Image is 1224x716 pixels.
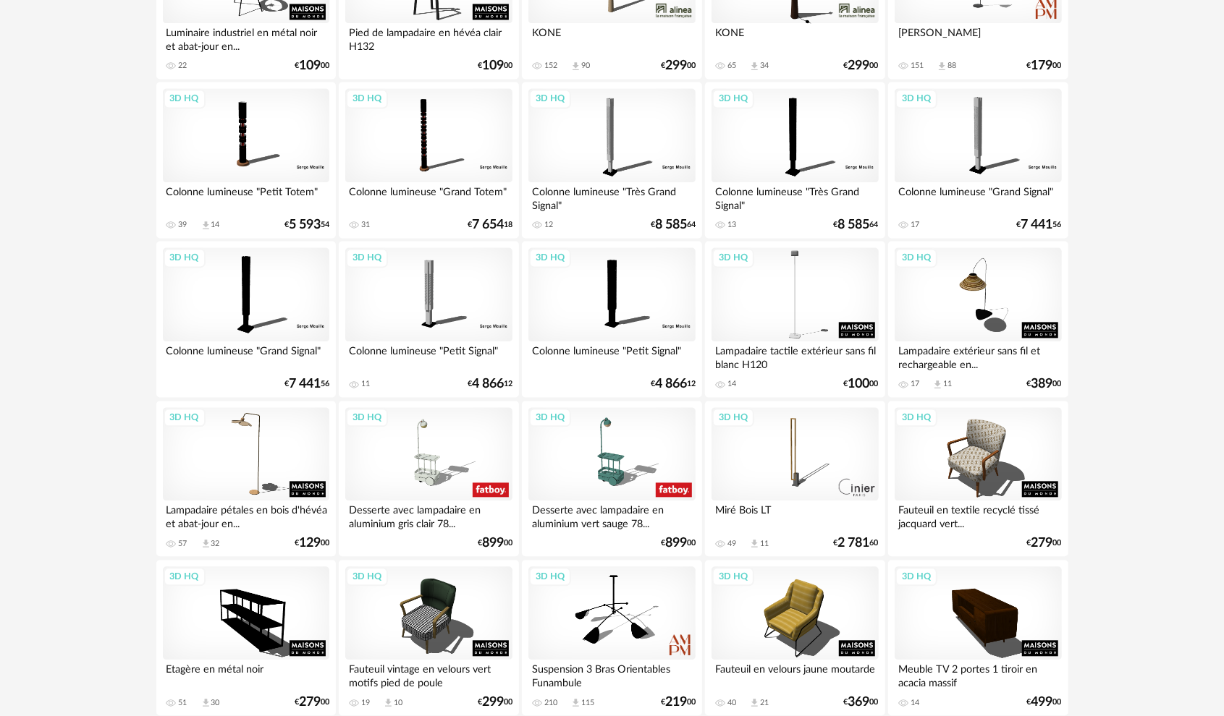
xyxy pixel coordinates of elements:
div: 11 [760,539,769,549]
span: Download icon [932,379,943,390]
span: 7 441 [289,379,321,389]
a: 3D HQ Etagère en métal noir 51 Download icon 30 €27900 [156,560,336,716]
span: 499 [1031,697,1053,707]
div: 30 [211,698,220,708]
div: 152 [544,61,557,71]
a: 3D HQ Fauteuil vintage en velours vert motifs pied de poule 19 Download icon 10 €29900 [339,560,518,716]
div: € 56 [1017,220,1062,230]
a: 3D HQ Colonne lumineuse "Très Grand Signal" 12 €8 58564 [522,82,701,238]
a: 3D HQ Colonne lumineuse "Petit Signal" 11 €4 86612 [339,241,518,397]
div: 49 [727,539,736,549]
span: 109 [482,61,504,71]
div: 3D HQ [164,408,206,427]
span: 129 [299,538,321,548]
span: Download icon [749,538,760,549]
div: € 18 [468,220,512,230]
div: 12 [544,220,553,230]
div: Meuble TV 2 portes 1 tiroir en acacia massif [895,660,1061,689]
span: 279 [299,697,321,707]
span: 7 441 [1021,220,1053,230]
span: Download icon [201,220,211,231]
div: 3D HQ [895,567,937,586]
div: Colonne lumineuse "Très Grand Signal" [712,182,878,211]
div: 3D HQ [895,89,937,108]
div: € 12 [651,379,696,389]
a: 3D HQ Lampadaire extérieur sans fil et rechargeable en... 17 Download icon 11 €38900 [888,241,1068,397]
a: 3D HQ Desserte avec lampadaire en aluminium vert sauge 78... €89900 [522,401,701,557]
a: 3D HQ Lampadaire tactile extérieur sans fil blanc H120 14 €10000 [705,241,885,397]
span: 109 [299,61,321,71]
div: 17 [911,220,919,230]
div: 31 [361,220,370,230]
div: 3D HQ [895,408,937,427]
span: Download icon [201,697,211,708]
a: 3D HQ Fauteuil en velours jaune moutarde 40 Download icon 21 €36900 [705,560,885,716]
div: 34 [760,61,769,71]
div: 19 [361,698,370,708]
div: 3D HQ [712,89,754,108]
div: KONE [528,23,695,52]
a: 3D HQ Colonne lumineuse "Grand Totem" 31 €7 65418 [339,82,518,238]
div: Fauteuil vintage en velours vert motifs pied de poule [345,660,512,689]
div: 51 [179,698,187,708]
div: € 00 [295,61,329,71]
div: € 00 [478,538,512,548]
div: Colonne lumineuse "Grand Totem" [345,182,512,211]
div: € 00 [1027,538,1062,548]
div: 3D HQ [164,89,206,108]
div: Etagère en métal noir [163,660,329,689]
div: Lampadaire extérieur sans fil et rechargeable en... [895,341,1061,370]
span: Download icon [937,61,947,72]
span: 299 [848,61,870,71]
div: 115 [581,698,594,708]
div: 3D HQ [529,408,571,427]
div: 40 [727,698,736,708]
div: [PERSON_NAME] [895,23,1061,52]
div: 151 [911,61,924,71]
div: € 64 [834,220,879,230]
span: 5 593 [289,220,321,230]
div: € 00 [478,61,512,71]
div: 3D HQ [529,89,571,108]
div: 11 [943,379,952,389]
a: 3D HQ Fauteuil en textile recyclé tissé jacquard vert... €27900 [888,401,1068,557]
div: 3D HQ [164,248,206,267]
div: Desserte avec lampadaire en aluminium gris clair 78... [345,500,512,529]
div: 3D HQ [346,408,388,427]
div: 14 [911,698,919,708]
div: 39 [179,220,187,230]
div: € 60 [834,538,879,548]
div: Colonne lumineuse "Grand Signal" [895,182,1061,211]
div: 14 [211,220,220,230]
span: 389 [1031,379,1053,389]
span: 7 654 [472,220,504,230]
div: Fauteuil en velours jaune moutarde [712,660,878,689]
a: 3D HQ Colonne lumineuse "Très Grand Signal" 13 €8 58564 [705,82,885,238]
div: Suspension 3 Bras Orientables Funambule [528,660,695,689]
div: Desserte avec lampadaire en aluminium vert sauge 78... [528,500,695,529]
span: 299 [665,61,687,71]
div: Colonne lumineuse "Petit Signal" [528,341,695,370]
div: € 00 [295,697,329,707]
div: Luminaire industriel en métal noir et abat-jour en... [163,23,329,52]
div: € 00 [295,538,329,548]
div: Fauteuil en textile recyclé tissé jacquard vert... [895,500,1061,529]
span: 8 585 [838,220,870,230]
div: € 00 [478,697,512,707]
span: 100 [848,379,870,389]
div: 3D HQ [712,248,754,267]
div: Lampadaire pétales en bois d'hévéa et abat-jour en... [163,500,329,529]
div: 3D HQ [346,567,388,586]
div: € 54 [284,220,329,230]
div: 90 [581,61,590,71]
div: € 00 [844,379,879,389]
div: Lampadaire tactile extérieur sans fil blanc H120 [712,341,878,370]
span: 4 866 [472,379,504,389]
div: € 00 [844,697,879,707]
span: 8 585 [655,220,687,230]
span: Download icon [201,538,211,549]
span: 2 781 [838,538,870,548]
div: € 12 [468,379,512,389]
div: 3D HQ [346,89,388,108]
div: 10 [394,698,402,708]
